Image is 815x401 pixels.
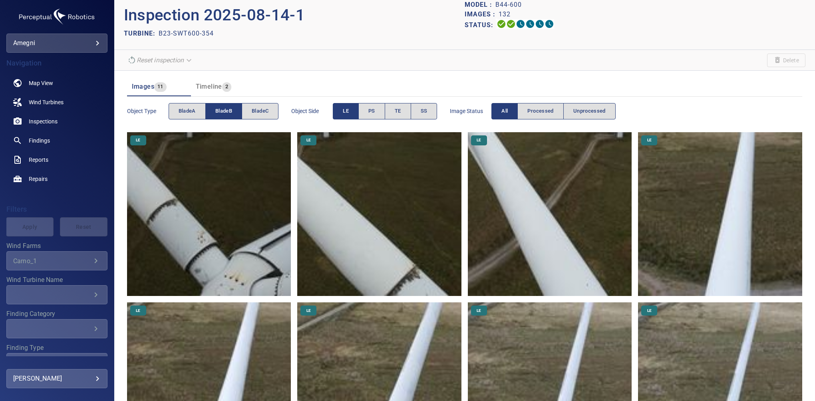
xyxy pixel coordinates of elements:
span: Processed [527,107,553,116]
span: Findings [29,137,50,145]
span: LE [131,308,145,314]
span: Timeline [196,83,222,90]
div: [PERSON_NAME] [13,372,101,385]
p: 132 [499,10,511,19]
svg: Matching 0% [535,19,545,29]
p: Status: [465,19,497,31]
label: Wind Farms [6,243,107,249]
span: Unprocessed [573,107,606,116]
span: Image Status [450,107,491,115]
a: repairs noActive [6,169,107,189]
span: SS [421,107,427,116]
span: Map View [29,79,53,87]
span: Wind Turbines [29,98,64,106]
div: amegni [6,34,107,53]
button: Processed [517,103,563,119]
div: Unable to reset the inspection due to your user permissions [124,53,197,67]
span: LE [302,137,316,143]
button: bladeC [242,103,278,119]
div: Finding Type [6,353,107,372]
span: LE [343,107,349,116]
span: Inspections [29,117,58,125]
svg: ML Processing 0% [525,19,535,29]
p: Inspection 2025-08-14-1 [124,3,465,27]
svg: Classification 0% [545,19,554,29]
label: Wind Turbine Name [6,277,107,283]
svg: Data Formatted 100% [506,19,516,29]
span: 11 [154,82,167,91]
div: Reset inspection [124,53,197,67]
button: SS [411,103,437,119]
div: Wind Turbine Name [6,285,107,304]
p: Images : [465,10,499,19]
span: bladeC [252,107,268,116]
span: PS [368,107,375,116]
span: LE [302,308,316,314]
span: Object type [127,107,169,115]
em: Reset inspection [137,56,184,64]
a: findings noActive [6,131,107,150]
label: Finding Category [6,311,107,317]
div: Carno_1 [13,257,91,265]
a: reports noActive [6,150,107,169]
button: All [491,103,518,119]
div: Finding Category [6,319,107,338]
span: LE [642,308,656,314]
span: Images [132,83,154,90]
span: LE [131,137,145,143]
span: 2 [222,82,231,91]
div: imageStatus [491,103,616,119]
span: Repairs [29,175,48,183]
span: LE [642,137,656,143]
label: Finding Type [6,345,107,351]
span: TE [395,107,401,116]
a: inspections noActive [6,112,107,131]
span: All [501,107,508,116]
img: amegni-logo [17,6,97,27]
div: amegni [13,37,101,50]
span: Unable to delete the inspection due to your user permissions [767,54,805,67]
button: LE [333,103,359,119]
svg: Selecting 0% [516,19,525,29]
div: Wind Farms [6,251,107,270]
svg: Uploading 100% [497,19,506,29]
button: bladeB [205,103,242,119]
span: bladeB [215,107,232,116]
span: Object Side [291,107,333,115]
a: windturbines noActive [6,93,107,112]
h4: Filters [6,205,107,213]
p: B23-SWT600-354 [159,29,214,38]
span: LE [472,308,486,314]
button: PS [358,103,385,119]
span: LE [472,137,486,143]
a: map noActive [6,73,107,93]
button: TE [385,103,411,119]
button: Unprocessed [563,103,616,119]
span: Reports [29,156,48,164]
h4: Navigation [6,59,107,67]
span: bladeA [179,107,196,116]
div: objectSide [333,103,437,119]
button: bladeA [169,103,206,119]
p: TURBINE: [124,29,159,38]
div: objectType [169,103,279,119]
